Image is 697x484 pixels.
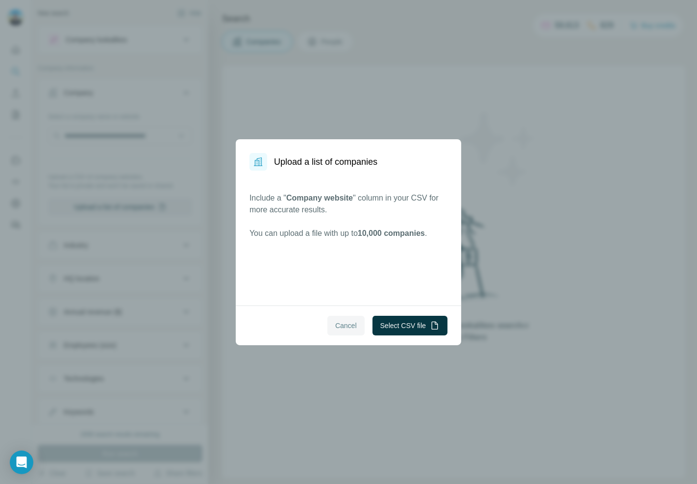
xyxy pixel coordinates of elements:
p: Include a " " column in your CSV for more accurate results. [249,192,448,216]
button: Cancel [327,316,365,335]
p: You can upload a file with up to . [249,228,448,239]
div: Open Intercom Messenger [10,451,33,474]
span: Cancel [335,321,357,331]
span: 10,000 companies [358,229,425,237]
button: Select CSV file [373,316,448,335]
span: Company website [286,194,353,202]
h1: Upload a list of companies [274,155,377,169]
